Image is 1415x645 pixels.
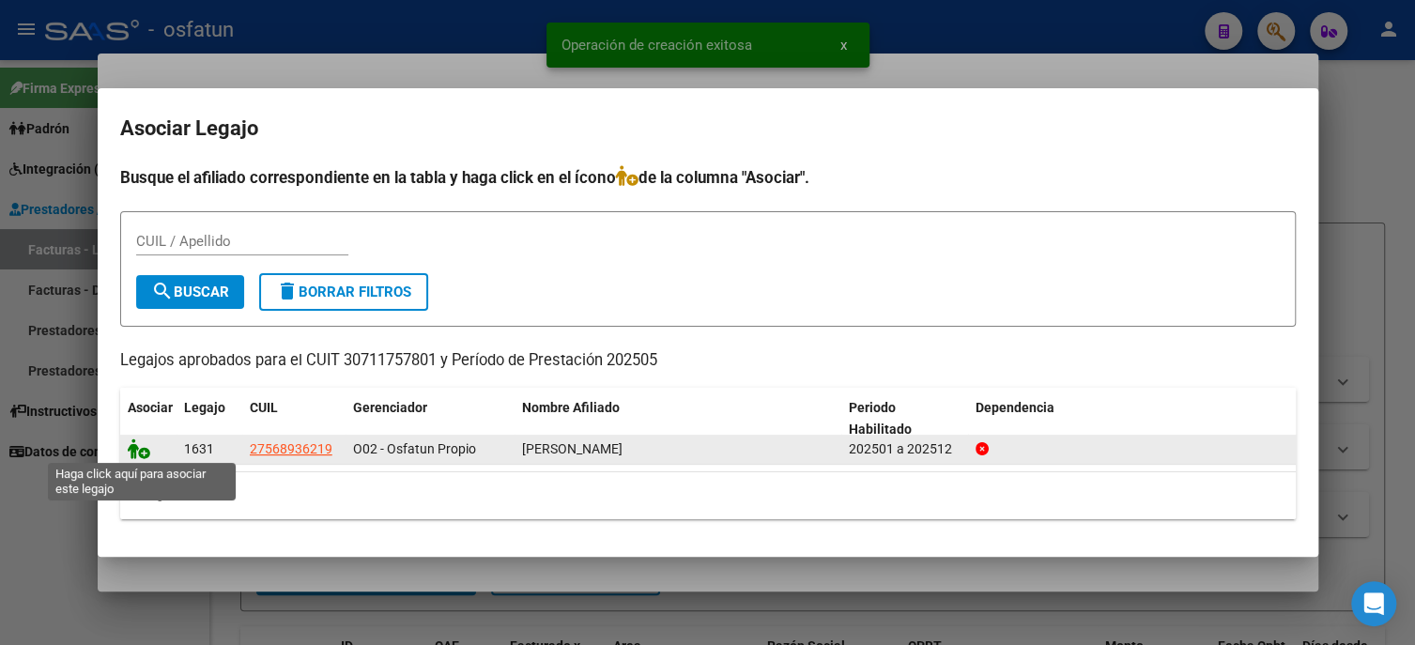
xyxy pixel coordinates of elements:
span: 27568936219 [250,441,332,456]
mat-icon: delete [276,280,299,302]
datatable-header-cell: Periodo Habilitado [841,388,968,450]
span: VILLARROEL AGUIRRE JOSEFINA [522,441,623,456]
datatable-header-cell: CUIL [242,388,346,450]
datatable-header-cell: Gerenciador [346,388,515,450]
h4: Busque el afiliado correspondiente en la tabla y haga click en el ícono de la columna "Asociar". [120,165,1296,190]
div: 202501 a 202512 [849,438,961,460]
span: Nombre Afiliado [522,400,620,415]
button: Buscar [136,275,244,309]
h2: Asociar Legajo [120,111,1296,146]
div: Open Intercom Messenger [1351,581,1396,626]
span: 1631 [184,441,214,456]
span: CUIL [250,400,278,415]
datatable-header-cell: Nombre Afiliado [515,388,842,450]
div: 1 registros [120,472,1296,519]
span: Buscar [151,284,229,300]
datatable-header-cell: Asociar [120,388,177,450]
span: Gerenciador [353,400,427,415]
span: O02 - Osfatun Propio [353,441,476,456]
button: Borrar Filtros [259,273,428,311]
span: Asociar [128,400,173,415]
span: Periodo Habilitado [849,400,912,437]
span: Legajo [184,400,225,415]
datatable-header-cell: Dependencia [968,388,1296,450]
p: Legajos aprobados para el CUIT 30711757801 y Período de Prestación 202505 [120,349,1296,373]
span: Dependencia [976,400,1054,415]
mat-icon: search [151,280,174,302]
span: Borrar Filtros [276,284,411,300]
datatable-header-cell: Legajo [177,388,242,450]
